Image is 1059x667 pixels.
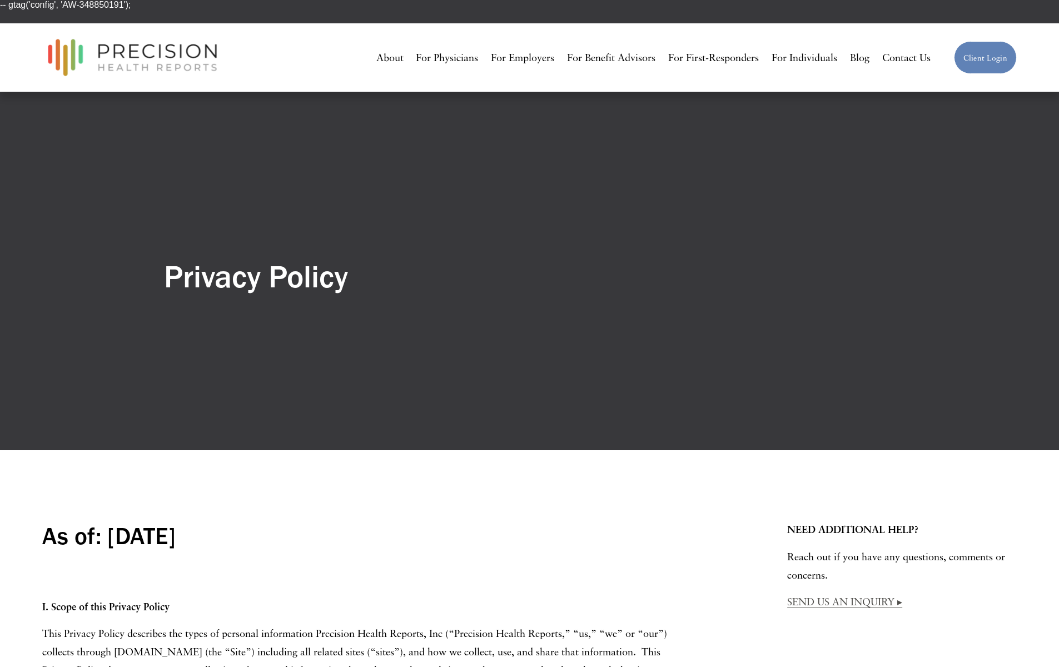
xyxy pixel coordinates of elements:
[376,47,404,68] a: About
[491,47,554,68] a: For Employers
[787,595,902,608] a: SEND US AN INQUIRY ▸
[416,47,478,68] a: For Physicians
[882,47,931,68] a: Contact Us
[42,520,685,552] h3: As of: [DATE]
[787,523,918,535] strong: NEED ADDITIONAL HELP?
[772,47,837,68] a: For Individuals
[850,47,869,68] a: Blog
[787,547,1017,584] p: Reach out if you have any questions, comments or concerns.
[164,256,894,297] h2: Privacy Policy
[954,41,1017,74] a: Client Login
[567,47,655,68] a: For Benefit Advisors
[668,47,759,68] a: For First-Responders
[42,600,170,613] strong: I. Scope of this Privacy Policy
[42,34,222,81] img: Precision Health Reports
